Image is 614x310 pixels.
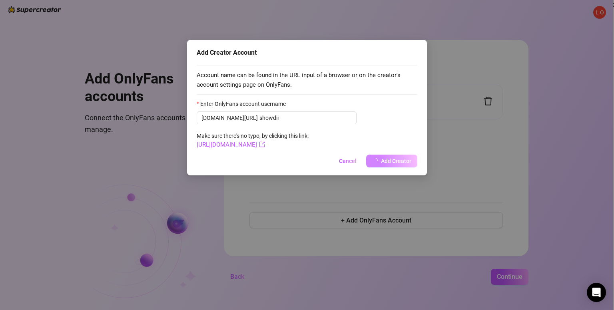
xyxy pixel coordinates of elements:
[197,99,291,108] label: Enter OnlyFans account username
[372,158,378,163] span: loading
[201,113,258,122] span: [DOMAIN_NAME][URL]
[259,113,352,122] input: Enter OnlyFans account username
[197,48,417,58] div: Add Creator Account
[333,155,363,167] button: Cancel
[381,158,411,164] span: Add Creator
[197,141,265,148] a: [URL][DOMAIN_NAME]export
[197,133,309,148] span: Make sure there's no typo, by clicking this link:
[197,71,417,89] span: Account name can be found in the URL input of a browser or on the creator's account settings page...
[366,155,417,167] button: Add Creator
[587,283,606,302] div: Open Intercom Messenger
[339,158,357,164] span: Cancel
[259,141,265,147] span: export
